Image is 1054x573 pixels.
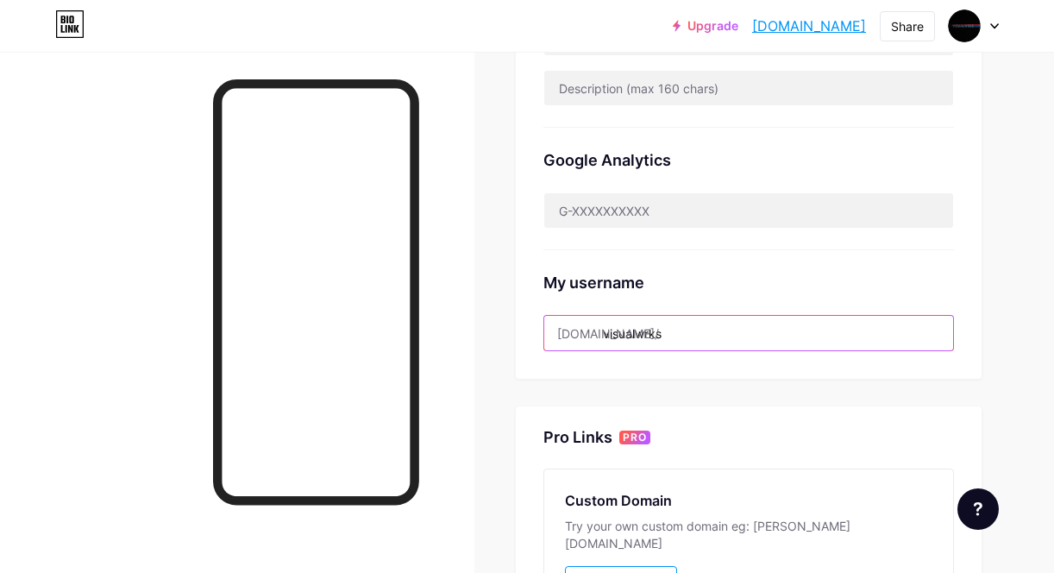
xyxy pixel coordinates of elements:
[948,9,981,42] img: visualwrks
[544,71,953,105] input: Description (max 160 chars)
[544,193,953,228] input: G-XXXXXXXXXX
[565,518,932,552] div: Try your own custom domain eg: [PERSON_NAME][DOMAIN_NAME]
[543,148,954,172] div: Google Analytics
[891,17,924,35] div: Share
[752,16,866,36] a: [DOMAIN_NAME]
[543,427,612,448] div: Pro Links
[565,490,932,511] div: Custom Domain
[544,316,953,350] input: username
[623,431,647,444] span: PRO
[543,271,954,294] div: My username
[557,324,659,343] div: [DOMAIN_NAME]/
[673,19,738,33] a: Upgrade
